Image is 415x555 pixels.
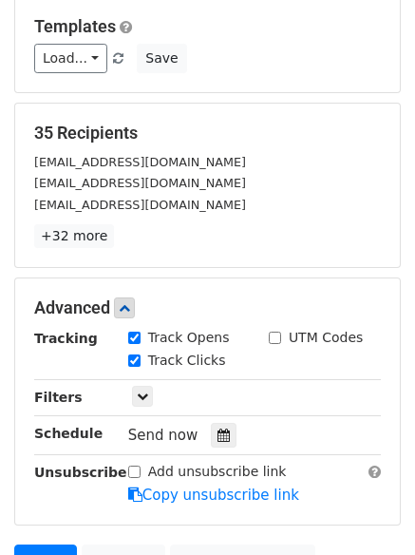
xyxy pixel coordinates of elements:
label: UTM Codes [289,328,363,348]
label: Add unsubscribe link [148,462,287,482]
button: Save [137,44,186,73]
strong: Schedule [34,426,103,441]
a: Load... [34,44,107,73]
a: +32 more [34,224,114,248]
strong: Tracking [34,331,98,346]
strong: Filters [34,390,83,405]
h5: 35 Recipients [34,123,381,144]
small: [EMAIL_ADDRESS][DOMAIN_NAME] [34,176,246,190]
small: [EMAIL_ADDRESS][DOMAIN_NAME] [34,198,246,212]
small: [EMAIL_ADDRESS][DOMAIN_NAME] [34,155,246,169]
iframe: Chat Widget [320,464,415,555]
h5: Advanced [34,297,381,318]
span: Send now [128,427,198,444]
label: Track Clicks [148,351,226,371]
a: Copy unsubscribe link [128,487,299,504]
a: Templates [34,16,116,36]
strong: Unsubscribe [34,465,127,480]
label: Track Opens [148,328,230,348]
